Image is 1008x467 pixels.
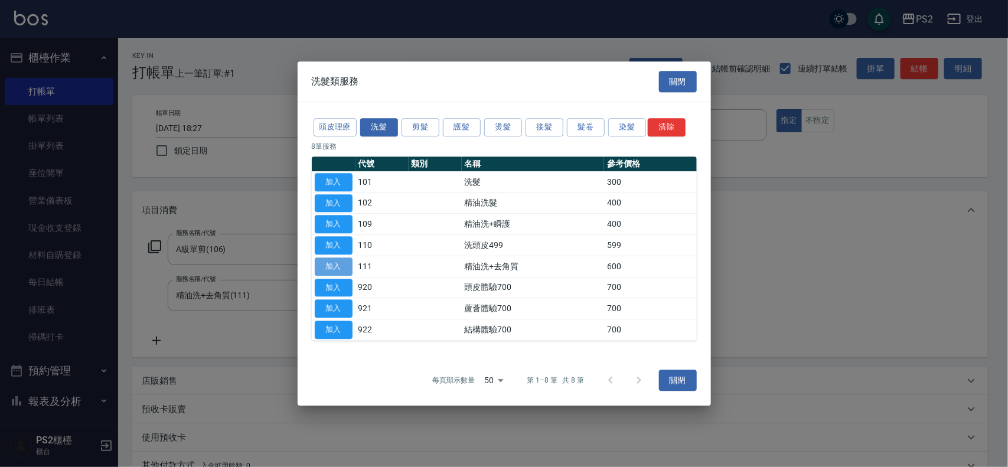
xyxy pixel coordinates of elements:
button: 加入 [315,215,353,234]
button: 頭皮理療 [314,118,357,136]
th: 代號 [355,156,409,172]
p: 每頁顯示數量 [432,375,475,386]
td: 300 [604,172,696,193]
button: 染髮 [608,118,646,136]
td: 101 [355,172,409,193]
button: 加入 [315,300,353,318]
td: 111 [355,256,409,277]
td: 922 [355,319,409,341]
td: 109 [355,214,409,235]
button: 清除 [648,118,686,136]
button: 加入 [315,236,353,254]
td: 蘆薈體驗700 [462,298,605,319]
td: 精油洗+瞬護 [462,214,605,235]
td: 精油洗髮 [462,192,605,214]
th: 類別 [409,156,462,172]
button: 加入 [315,194,353,213]
p: 8 筆服務 [312,141,697,152]
td: 700 [604,298,696,319]
button: 加入 [315,321,353,339]
p: 第 1–8 筆 共 8 筆 [527,375,584,386]
td: 頭皮體驗700 [462,277,605,298]
button: 加入 [315,257,353,276]
button: 加入 [315,173,353,191]
button: 護髮 [443,118,481,136]
th: 名稱 [462,156,605,172]
button: 髮卷 [567,118,605,136]
td: 洗頭皮499 [462,235,605,256]
th: 參考價格 [604,156,696,172]
button: 關閉 [659,71,697,93]
td: 400 [604,214,696,235]
td: 精油洗+去角質 [462,256,605,277]
button: 燙髮 [484,118,522,136]
span: 洗髮類服務 [312,76,359,87]
td: 600 [604,256,696,277]
button: 剪髮 [402,118,439,136]
td: 700 [604,277,696,298]
div: 50 [479,364,508,396]
button: 接髮 [526,118,563,136]
td: 921 [355,298,409,319]
td: 結構體驗700 [462,319,605,341]
td: 110 [355,235,409,256]
td: 599 [604,235,696,256]
button: 洗髮 [360,118,398,136]
td: 400 [604,192,696,214]
td: 洗髮 [462,172,605,193]
td: 700 [604,319,696,341]
td: 102 [355,192,409,214]
td: 920 [355,277,409,298]
button: 關閉 [659,370,697,391]
button: 加入 [315,279,353,297]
